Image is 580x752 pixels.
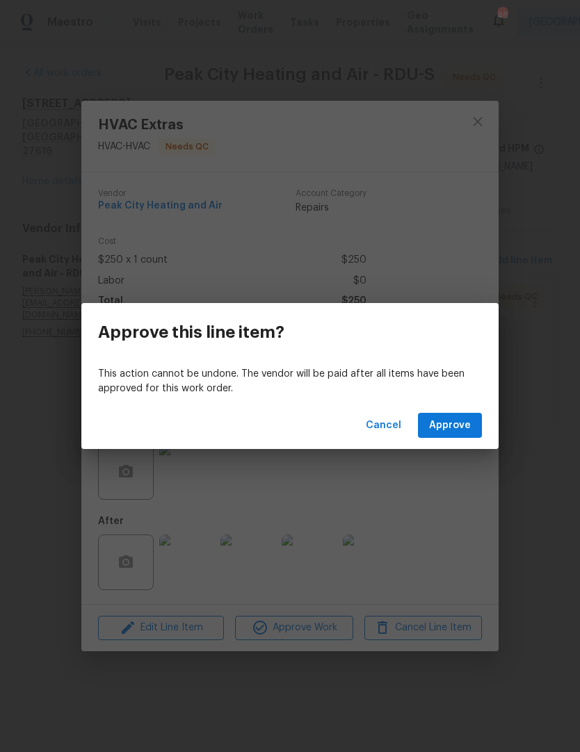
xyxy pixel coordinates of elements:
button: Approve [418,413,482,439]
p: This action cannot be undone. The vendor will be paid after all items have been approved for this... [98,367,482,396]
span: Cancel [366,417,401,434]
button: Cancel [360,413,407,439]
span: Approve [429,417,471,434]
h3: Approve this line item? [98,322,284,342]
